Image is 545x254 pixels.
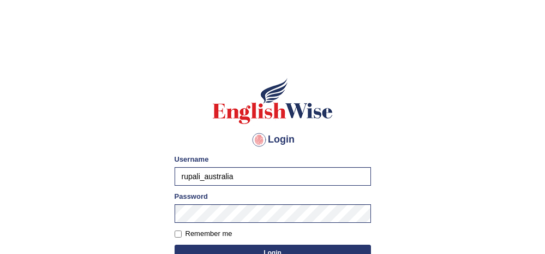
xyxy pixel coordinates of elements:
[175,131,371,149] h4: Login
[211,76,335,126] img: Logo of English Wise sign in for intelligent practice with AI
[175,191,208,202] label: Password
[175,154,209,164] label: Username
[175,228,232,239] label: Remember me
[175,231,182,238] input: Remember me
